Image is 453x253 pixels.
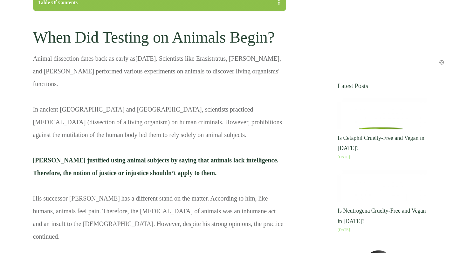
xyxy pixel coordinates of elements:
[338,228,350,232] a: [DATE]
[33,18,286,51] h2: When Did Testing on Animals Begin?
[338,155,350,159] a: [DATE]
[135,55,156,62] a: [DATE]
[338,82,427,90] h5: Latest Posts
[439,59,444,65] img: ezoic
[338,208,426,224] a: Is Neutrogena Cruelty-Free and Vegan in [DATE]?
[33,157,279,176] span: [PERSON_NAME] justified using animal subjects by saying that animals lack intelligence. Therefore...
[338,135,424,151] a: Is Cetaphil Cruelty-Free and Vegan in [DATE]?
